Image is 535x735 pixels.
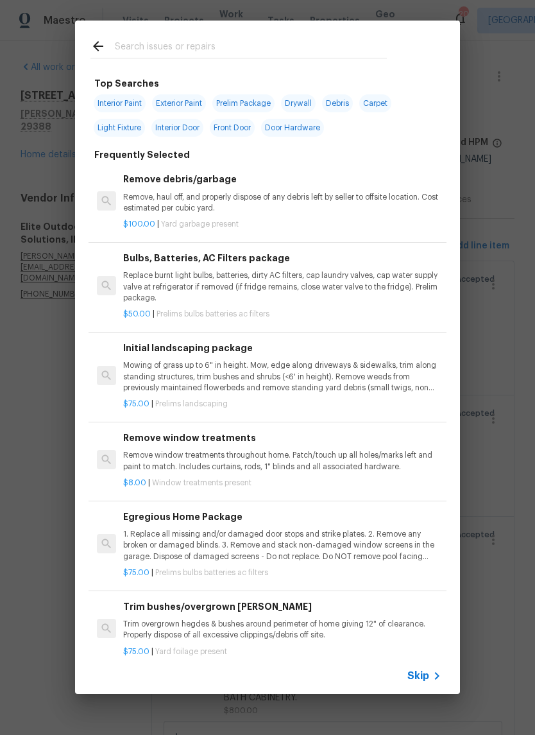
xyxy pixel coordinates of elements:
h6: Egregious Home Package [123,510,441,524]
h6: Trim bushes/overgrown [PERSON_NAME] [123,600,441,614]
h6: Initial landscaping package [123,341,441,355]
p: | [123,399,441,410]
span: $8.00 [123,479,146,487]
span: $75.00 [123,648,149,655]
span: Exterior Paint [152,94,206,112]
p: | [123,309,441,320]
span: Yard garbage present [161,220,239,228]
span: Light Fixture [94,119,145,137]
p: Trim overgrown hegdes & bushes around perimeter of home giving 12" of clearance. Properly dispose... [123,619,441,641]
h6: Bulbs, Batteries, AC Filters package [123,251,441,265]
p: Remove, haul off, and properly dispose of any debris left by seller to offsite location. Cost est... [123,192,441,214]
span: $75.00 [123,400,149,408]
h6: Remove debris/garbage [123,172,441,186]
span: $50.00 [123,310,151,318]
span: Window treatments present [152,479,251,487]
span: Debris [322,94,353,112]
span: Interior Door [151,119,203,137]
span: Door Hardware [261,119,324,137]
span: $75.00 [123,569,149,576]
p: Mowing of grass up to 6" in height. Mow, edge along driveways & sidewalks, trim along standing st... [123,360,441,393]
span: $100.00 [123,220,155,228]
p: Replace burnt light bulbs, batteries, dirty AC filters, cap laundry valves, cap water supply valv... [123,270,441,303]
span: Carpet [359,94,391,112]
span: Yard foilage present [155,648,227,655]
h6: Remove window treatments [123,431,441,445]
span: Front Door [210,119,255,137]
span: Prelim Package [212,94,275,112]
span: Drywall [281,94,316,112]
p: | [123,219,441,230]
p: | [123,478,441,489]
span: Prelims bulbs batteries ac filters [157,310,269,318]
input: Search issues or repairs [115,39,387,58]
p: Remove window treatments throughout home. Patch/touch up all holes/marks left and paint to match.... [123,450,441,472]
p: | [123,646,441,657]
h6: Top Searches [94,76,159,91]
span: Interior Paint [94,94,146,112]
span: Prelims bulbs batteries ac filters [155,569,268,576]
p: 1. Replace all missing and/or damaged door stops and strike plates. 2. Remove any broken or damag... [123,529,441,562]
h6: Frequently Selected [94,148,190,162]
p: | [123,567,441,578]
span: Skip [407,670,429,682]
span: Prelims landscaping [155,400,228,408]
